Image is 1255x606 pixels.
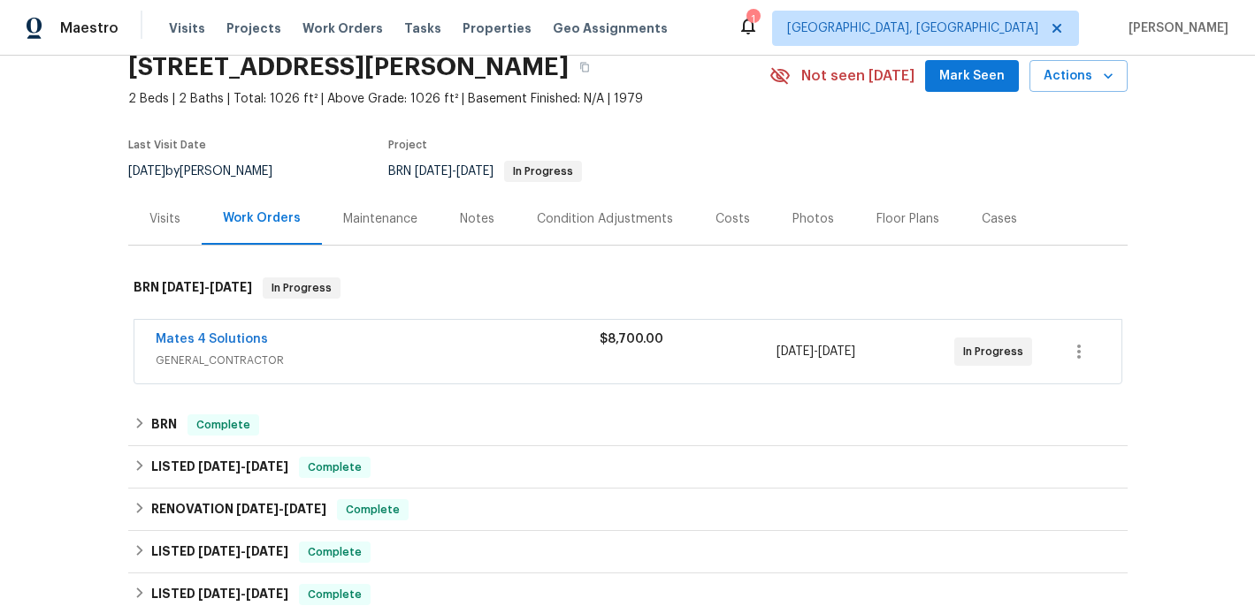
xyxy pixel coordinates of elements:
[134,277,252,299] h6: BRN
[792,210,834,228] div: Photos
[343,210,417,228] div: Maintenance
[600,333,663,345] span: $8,700.00
[302,19,383,37] span: Work Orders
[746,11,759,28] div: 1
[128,140,206,150] span: Last Visit Date
[388,165,582,178] span: BRN
[198,587,241,600] span: [DATE]
[151,542,288,563] h6: LISTED
[246,460,288,473] span: [DATE]
[236,503,326,515] span: -
[963,343,1030,360] span: In Progress
[128,58,569,76] h2: [STREET_ADDRESS][PERSON_NAME]
[151,584,288,605] h6: LISTED
[189,416,257,434] span: Complete
[284,503,326,515] span: [DATE]
[128,531,1128,573] div: LISTED [DATE]-[DATE]Complete
[404,22,441,34] span: Tasks
[210,281,252,293] span: [DATE]
[301,586,369,603] span: Complete
[162,281,252,293] span: -
[982,210,1017,228] div: Cases
[463,19,532,37] span: Properties
[198,545,288,557] span: -
[149,210,180,228] div: Visits
[388,140,427,150] span: Project
[506,166,580,177] span: In Progress
[198,587,288,600] span: -
[246,545,288,557] span: [DATE]
[169,19,205,37] span: Visits
[301,458,369,476] span: Complete
[1029,60,1128,93] button: Actions
[128,489,1128,531] div: RENOVATION [DATE]-[DATE]Complete
[925,60,1019,93] button: Mark Seen
[151,457,288,478] h6: LISTED
[128,446,1128,489] div: LISTED [DATE]-[DATE]Complete
[569,51,601,83] button: Copy Address
[456,165,494,178] span: [DATE]
[162,281,204,293] span: [DATE]
[198,460,241,473] span: [DATE]
[716,210,750,228] div: Costs
[553,19,668,37] span: Geo Assignments
[226,19,281,37] span: Projects
[818,345,855,358] span: [DATE]
[198,460,288,473] span: -
[537,210,673,228] div: Condition Adjustments
[415,165,494,178] span: -
[876,210,939,228] div: Floor Plans
[777,343,855,360] span: -
[777,345,814,358] span: [DATE]
[60,19,119,37] span: Maestro
[151,499,326,520] h6: RENOVATION
[1121,19,1228,37] span: [PERSON_NAME]
[128,165,165,178] span: [DATE]
[460,210,494,228] div: Notes
[939,65,1005,87] span: Mark Seen
[156,333,268,345] a: Mates 4 Solutions
[236,503,279,515] span: [DATE]
[787,19,1038,37] span: [GEOGRAPHIC_DATA], [GEOGRAPHIC_DATA]
[264,279,339,297] span: In Progress
[246,587,288,600] span: [DATE]
[128,260,1128,316] div: BRN [DATE]-[DATE]In Progress
[156,352,600,369] span: GENERAL_CONTRACTOR
[198,545,241,557] span: [DATE]
[1044,65,1113,87] span: Actions
[128,404,1128,446] div: BRN Complete
[223,209,301,227] div: Work Orders
[151,414,177,436] h6: BRN
[128,161,294,182] div: by [PERSON_NAME]
[339,501,407,519] span: Complete
[301,543,369,561] span: Complete
[415,165,452,178] span: [DATE]
[128,90,769,108] span: 2 Beds | 2 Baths | Total: 1026 ft² | Above Grade: 1026 ft² | Basement Finished: N/A | 1979
[801,67,914,85] span: Not seen [DATE]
